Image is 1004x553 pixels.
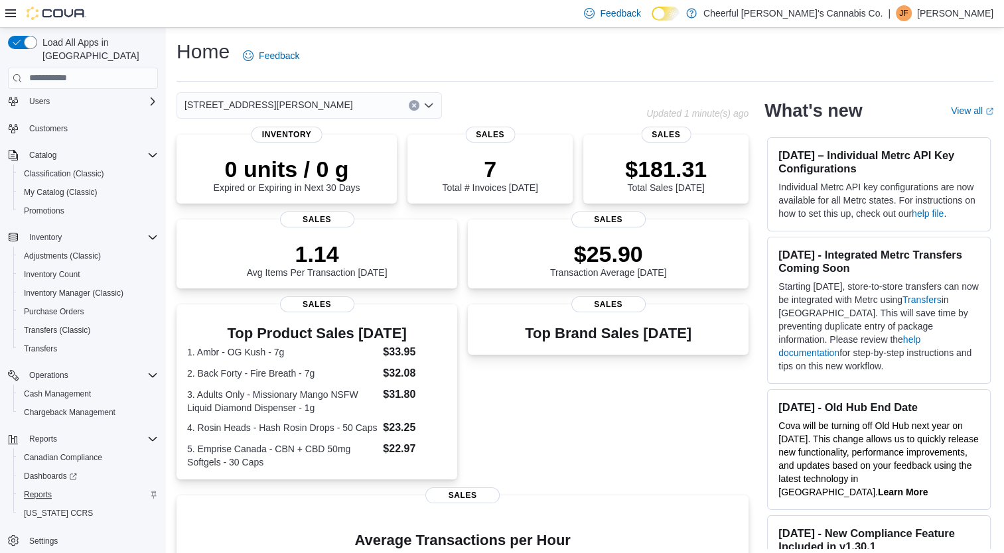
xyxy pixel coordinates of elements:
[24,206,64,216] span: Promotions
[24,533,63,549] a: Settings
[247,241,388,278] div: Avg Items Per Transaction [DATE]
[19,505,98,521] a: [US_STATE] CCRS
[13,339,163,358] button: Transfers
[423,100,434,111] button: Open list of options
[888,5,891,21] p: |
[24,147,158,163] span: Catalog
[24,269,80,280] span: Inventory Count
[24,471,77,481] span: Dashboards
[383,344,447,360] dd: $33.95
[29,123,68,134] span: Customers
[24,187,98,198] span: My Catalog (Classic)
[13,265,163,284] button: Inventory Count
[27,7,86,20] img: Cova
[13,485,163,504] button: Reports
[19,386,158,402] span: Cash Management
[646,108,749,119] p: Updated 1 minute(s) ago
[19,285,129,301] a: Inventory Manager (Classic)
[625,156,707,182] p: $181.31
[24,508,93,519] span: [US_STATE] CCRS
[187,532,738,548] h4: Average Transactions per Hour
[778,400,979,414] h3: [DATE] - Old Hub End Date
[29,370,68,381] span: Operations
[24,306,84,317] span: Purchase Orders
[19,248,106,264] a: Adjustments (Classic)
[24,147,62,163] button: Catalog
[442,156,538,193] div: Total # Invoices [DATE]
[550,241,667,278] div: Transaction Average [DATE]
[3,92,163,111] button: Users
[24,121,73,137] a: Customers
[13,403,163,422] button: Chargeback Management
[465,127,515,143] span: Sales
[917,5,993,21] p: [PERSON_NAME]
[19,203,158,219] span: Promotions
[214,156,360,193] div: Expired or Expiring in Next 30 Days
[409,100,419,111] button: Clear input
[778,334,920,358] a: help documentation
[13,321,163,339] button: Transfers (Classic)
[184,97,353,113] span: [STREET_ADDRESS][PERSON_NAME]
[13,202,163,220] button: Promotions
[280,296,354,312] span: Sales
[24,288,123,298] span: Inventory Manager (Classic)
[19,487,57,503] a: Reports
[383,387,447,402] dd: $31.80
[24,168,104,179] span: Classification (Classic)
[19,450,108,465] a: Canadian Compliance
[187,388,378,414] dt: 3. Adults Only - Missionary Mango NSFW Liquid Diamond Dispenser - 1g
[902,294,942,305] a: Transfers
[24,93,158,109] span: Users
[3,119,163,138] button: Customers
[24,367,74,383] button: Operations
[13,284,163,302] button: Inventory Manager (Classic)
[251,127,323,143] span: Inventory
[24,367,158,383] span: Operations
[238,42,305,69] a: Feedback
[24,489,52,500] span: Reports
[187,326,447,341] h3: Top Product Sales [DATE]
[29,536,58,546] span: Settings
[19,450,158,465] span: Canadian Compliance
[3,366,163,385] button: Operations
[19,184,103,200] a: My Catalog (Classic)
[13,302,163,321] button: Purchase Orders
[37,36,158,62] span: Load All Apps in [GEOGRAPHIC_DATA]
[177,38,230,65] h1: Home
[703,5,883,21] p: Cheerful [PERSON_NAME]'s Cannabis Co.
[896,5,912,21] div: Jason Fitzpatrick
[259,49,299,62] span: Feedback
[912,208,944,219] a: help file
[778,149,979,175] h3: [DATE] – Individual Metrc API Key Configurations
[214,156,360,182] p: 0 units / 0 g
[878,487,928,497] a: Learn More
[571,212,646,227] span: Sales
[187,442,378,469] dt: 5. Emprise Canada - CBN + CBD 50mg Softgels - 30 Caps
[19,304,90,320] a: Purchase Orders
[19,203,70,219] a: Promotions
[24,452,102,463] span: Canadian Compliance
[550,241,667,267] p: $25.90
[24,389,91,399] span: Cash Management
[24,229,67,245] button: Inventory
[19,468,82,484] a: Dashboards
[778,526,979,553] h3: [DATE] - New Compliance Feature Included in v1.30.1
[19,184,158,200] span: My Catalog (Classic)
[383,365,447,381] dd: $32.08
[13,504,163,522] button: [US_STATE] CCRS
[24,93,55,109] button: Users
[778,248,979,275] h3: [DATE] - Integrated Metrc Transfers Coming Soon
[3,530,163,550] button: Settings
[3,430,163,448] button: Reports
[19,404,121,420] a: Chargeback Management
[442,156,538,182] p: 7
[29,232,62,243] span: Inventory
[425,487,500,503] span: Sales
[29,96,50,107] span: Users
[383,441,447,457] dd: $22.97
[24,431,62,447] button: Reports
[764,100,862,121] h2: What's new
[19,341,62,357] a: Transfers
[600,7,640,20] span: Feedback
